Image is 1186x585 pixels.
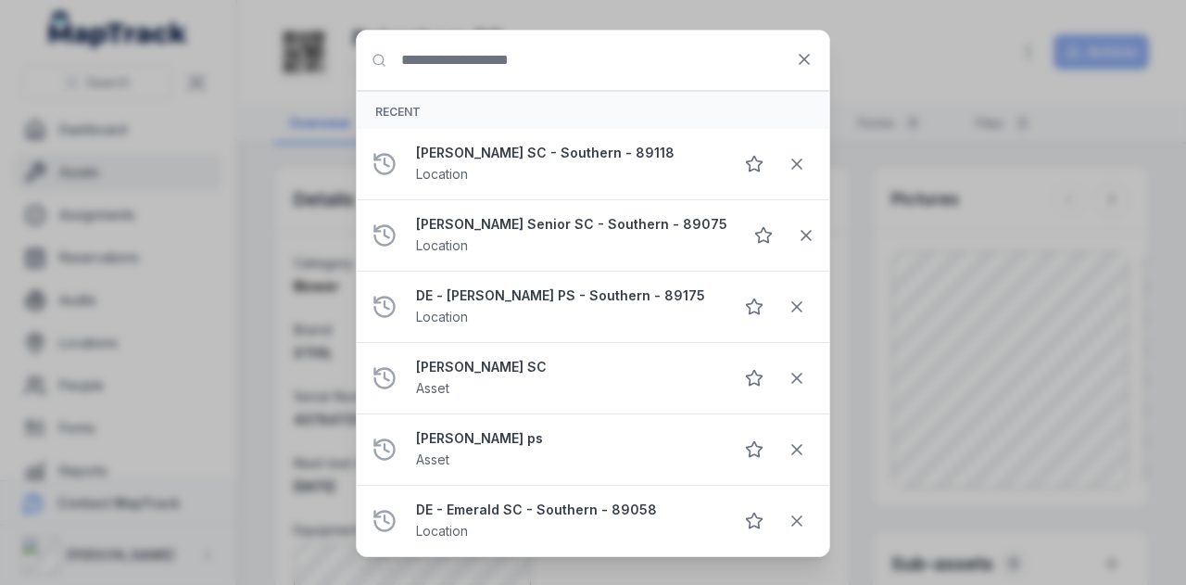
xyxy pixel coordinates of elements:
[416,501,718,519] strong: DE - Emerald SC - Southern - 89058
[416,144,718,162] strong: [PERSON_NAME] SC - Southern - 89118
[416,358,718,399] a: [PERSON_NAME] SCAsset
[416,451,449,467] span: Asset
[416,380,449,396] span: Asset
[416,309,468,324] span: Location
[416,144,718,184] a: [PERSON_NAME] SC - Southern - 89118Location
[416,429,718,470] a: [PERSON_NAME] psAsset
[416,215,727,256] a: [PERSON_NAME] Senior SC - Southern - 89075Location
[416,286,718,327] a: DE - [PERSON_NAME] PS - Southern - 89175Location
[416,501,718,541] a: DE - Emerald SC - Southern - 89058Location
[416,237,468,253] span: Location
[416,215,727,234] strong: [PERSON_NAME] Senior SC - Southern - 89075
[375,105,421,119] span: Recent
[416,286,718,305] strong: DE - [PERSON_NAME] PS - Southern - 89175
[416,358,718,376] strong: [PERSON_NAME] SC
[416,523,468,539] span: Location
[416,166,468,182] span: Location
[416,429,718,448] strong: [PERSON_NAME] ps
